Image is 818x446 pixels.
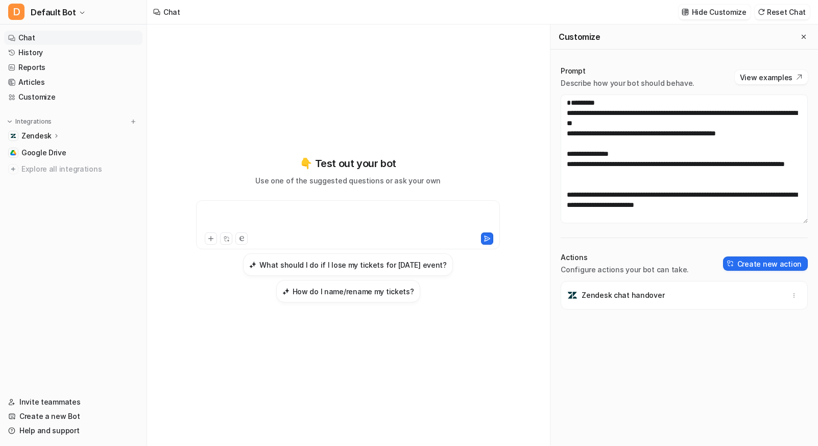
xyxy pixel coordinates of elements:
[4,90,142,104] a: Customize
[21,148,66,158] span: Google Drive
[4,146,142,160] a: Google DriveGoogle Drive
[561,265,689,275] p: Configure actions your bot can take.
[798,31,810,43] button: Close flyout
[727,260,734,267] img: create-action-icon.svg
[4,395,142,409] a: Invite teammates
[8,4,25,20] span: D
[130,118,137,125] img: menu_add.svg
[582,290,664,300] p: Zendesk chat handover
[4,424,142,438] a: Help and support
[8,164,18,174] img: explore all integrations
[561,66,694,76] p: Prompt
[559,32,600,42] h2: Customize
[755,5,810,19] button: Reset Chat
[6,118,13,125] img: expand menu
[682,8,689,16] img: customize
[255,175,441,186] p: Use one of the suggested questions or ask your own
[4,31,142,45] a: Chat
[4,60,142,75] a: Reports
[735,70,808,84] button: View examples
[21,161,138,177] span: Explore all integrations
[10,150,16,156] img: Google Drive
[293,286,414,297] h3: How do I name/rename my tickets?
[15,118,52,126] p: Integrations
[10,133,16,139] img: Zendesk
[692,7,747,17] p: Hide Customize
[4,116,55,127] button: Integrations
[21,131,52,141] p: Zendesk
[276,280,420,302] button: How do I name/rename my tickets?How do I name/rename my tickets?
[163,7,180,17] div: Chat
[4,162,142,176] a: Explore all integrations
[282,288,290,295] img: How do I name/rename my tickets?
[679,5,751,19] button: Hide Customize
[4,45,142,60] a: History
[723,256,808,271] button: Create new action
[31,5,76,19] span: Default Bot
[259,260,447,270] h3: What should I do if I lose my tickets for [DATE] event?
[300,156,396,171] p: 👇 Test out your bot
[561,78,694,88] p: Describe how your bot should behave.
[567,290,578,300] img: Zendesk chat handover icon
[4,75,142,89] a: Articles
[249,261,256,269] img: What should I do if I lose my tickets for today's event?
[4,409,142,424] a: Create a new Bot
[758,8,765,16] img: reset
[561,252,689,263] p: Actions
[243,253,453,276] button: What should I do if I lose my tickets for today's event?What should I do if I lose my tickets for...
